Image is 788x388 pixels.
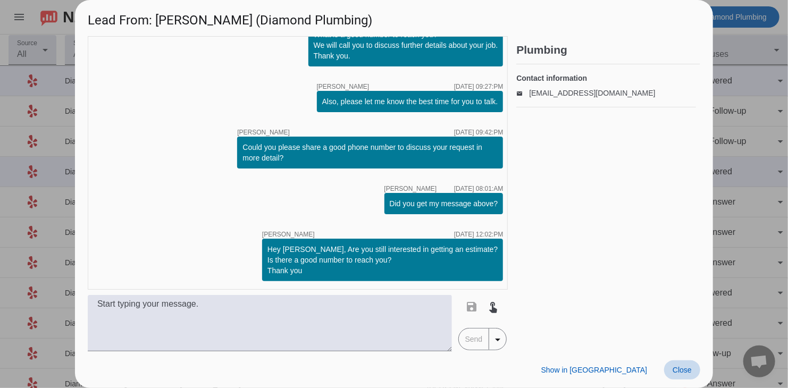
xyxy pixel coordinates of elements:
div: Also, please let me know the best time for you to talk.​ [322,96,498,107]
span: [PERSON_NAME] [262,231,315,238]
span: Show in [GEOGRAPHIC_DATA] [541,366,647,374]
span: [PERSON_NAME] [237,129,290,136]
div: [DATE] 09:42:PM [454,129,503,136]
button: Show in [GEOGRAPHIC_DATA] [533,360,656,379]
div: [DATE] 08:01:AM [454,185,503,192]
h2: Plumbing [516,45,700,55]
button: Close [664,360,700,379]
div: [DATE] 12:02:PM [454,231,503,238]
span: [PERSON_NAME] [317,83,370,90]
div: Did you get my message above?​ [390,198,498,209]
mat-icon: arrow_drop_down [491,333,504,346]
span: [PERSON_NAME] [384,185,437,192]
h4: Contact information [516,73,696,83]
mat-icon: email [516,90,529,96]
div: Hey [PERSON_NAME], Are you still interested in getting an estimate? Is there a good number to rea... [267,244,498,276]
div: [DATE] 09:27:PM [454,83,503,90]
span: Close [673,366,692,374]
div: Could you please share a good phone number to discuss your request in more detail?​ [242,142,498,163]
mat-icon: touch_app [487,300,500,313]
a: [EMAIL_ADDRESS][DOMAIN_NAME] [529,89,655,97]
